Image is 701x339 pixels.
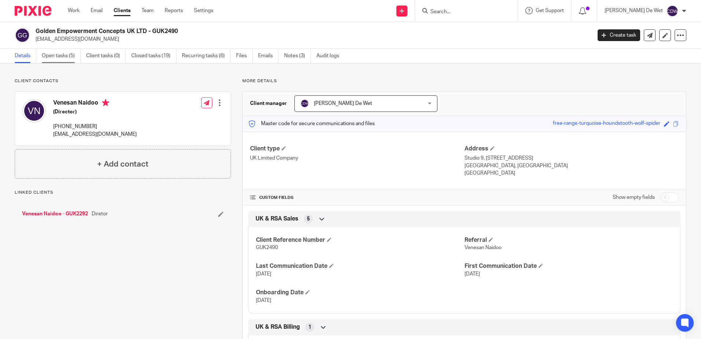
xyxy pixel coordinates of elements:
a: Work [68,7,80,14]
p: [GEOGRAPHIC_DATA] [465,169,679,177]
a: Notes (3) [284,49,311,63]
span: [DATE] [465,271,480,277]
p: [PERSON_NAME] De Wet [605,7,663,14]
a: Team [142,7,154,14]
p: [GEOGRAPHIC_DATA], [GEOGRAPHIC_DATA] [465,162,679,169]
p: Linked clients [15,190,231,196]
h4: First Communication Date [465,262,673,270]
span: UK & RSA Sales [256,215,298,223]
span: Get Support [536,8,564,13]
p: UK Limited Company [250,154,464,162]
span: Venesan Naidoo [465,245,502,250]
a: Details [15,49,36,63]
a: Closed tasks (19) [131,49,176,63]
a: Create task [598,29,640,41]
h4: Address [465,145,679,153]
a: Files [236,49,253,63]
a: Open tasks (5) [42,49,81,63]
h4: Venesan Naidoo [53,99,137,108]
p: Client contacts [15,78,231,84]
div: free-range-turquoise-houndstooth-wolf-spider [553,120,660,128]
span: UK & RSA Billing [256,323,300,331]
h4: Onboarding Date [256,289,464,296]
img: svg%3E [15,28,30,43]
h4: Referral [465,236,673,244]
span: GUK2490 [256,245,278,250]
input: Search [430,9,496,15]
img: Pixie [15,6,51,16]
a: Settings [194,7,213,14]
h4: CUSTOM FIELDS [250,195,464,201]
img: svg%3E [667,5,678,17]
span: 5 [307,215,310,223]
a: Recurring tasks (6) [182,49,231,63]
a: Audit logs [316,49,345,63]
label: Show empty fields [613,194,655,201]
img: svg%3E [300,99,309,108]
span: 1 [308,324,311,331]
h4: Client Reference Number [256,236,464,244]
p: Master code for secure communications and files [248,120,375,127]
img: svg%3E [22,99,46,123]
h4: Client type [250,145,464,153]
span: [PERSON_NAME] De Wet [314,101,372,106]
p: More details [242,78,686,84]
h5: (Director) [53,108,137,116]
p: [PHONE_NUMBER] [53,123,137,130]
a: Venesan Naidoo - GUK2292 [22,210,88,218]
h2: Golden Empowerment Concepts UK LTD - GUK2490 [36,28,476,35]
p: [EMAIL_ADDRESS][DOMAIN_NAME] [53,131,137,138]
span: [DATE] [256,271,271,277]
a: Emails [258,49,279,63]
span: Diretor [92,210,108,218]
a: Client tasks (0) [86,49,126,63]
a: Reports [165,7,183,14]
p: [EMAIL_ADDRESS][DOMAIN_NAME] [36,36,587,43]
h4: + Add contact [97,158,148,170]
a: Clients [114,7,131,14]
p: Studio 9, [STREET_ADDRESS] [465,154,679,162]
h4: Last Communication Date [256,262,464,270]
h3: Client manager [250,100,287,107]
i: Primary [102,99,109,106]
span: [DATE] [256,298,271,303]
a: Email [91,7,103,14]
